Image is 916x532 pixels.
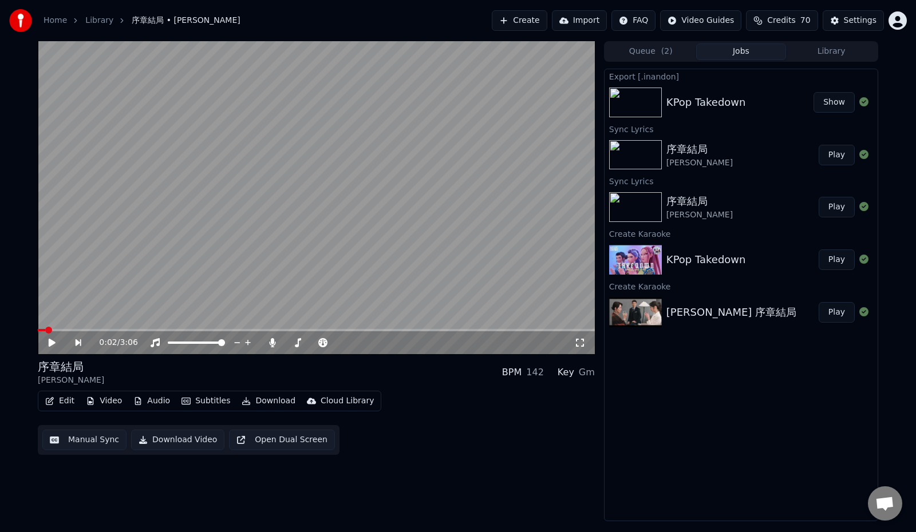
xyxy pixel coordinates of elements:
[502,366,522,379] div: BPM
[844,15,876,26] div: Settings
[661,46,673,57] span: ( 2 )
[605,227,878,240] div: Create Karaoke
[800,15,811,26] span: 70
[99,337,117,348] span: 0:02
[42,430,127,450] button: Manual Sync
[666,304,796,320] div: [PERSON_NAME] 序章結局
[767,15,795,26] span: Credits
[666,157,733,169] div: [PERSON_NAME]
[666,141,733,157] div: 序章結局
[666,193,733,209] div: 序章結局
[819,302,855,323] button: Play
[605,279,878,293] div: Create Karaoke
[132,15,240,26] span: 序章結局 • [PERSON_NAME]
[492,10,547,31] button: Create
[558,366,574,379] div: Key
[786,43,876,60] button: Library
[819,145,855,165] button: Play
[99,337,127,348] div: /
[177,393,235,409] button: Subtitles
[823,10,884,31] button: Settings
[696,43,787,60] button: Jobs
[666,252,746,268] div: KPop Takedown
[9,9,32,32] img: youka
[85,15,113,26] a: Library
[606,43,696,60] button: Queue
[38,375,104,386] div: [PERSON_NAME]
[552,10,607,31] button: Import
[819,197,855,217] button: Play
[120,337,137,348] span: 3:06
[321,395,374,407] div: Cloud Library
[605,174,878,188] div: Sync Lyrics
[131,430,224,450] button: Download Video
[605,122,878,136] div: Sync Lyrics
[746,10,818,31] button: Credits70
[38,359,104,375] div: 序章結局
[229,430,335,450] button: Open Dual Screen
[666,94,746,110] div: KPop Takedown
[579,366,595,379] div: Gm
[666,209,733,221] div: [PERSON_NAME]
[237,393,300,409] button: Download
[660,10,741,31] button: Video Guides
[81,393,127,409] button: Video
[605,69,878,83] div: Export [.inandon]
[819,249,855,270] button: Play
[41,393,79,409] button: Edit
[129,393,175,409] button: Audio
[868,486,902,521] a: Open chat
[814,92,855,113] button: Show
[44,15,67,26] a: Home
[611,10,656,31] button: FAQ
[44,15,240,26] nav: breadcrumb
[526,366,544,379] div: 142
